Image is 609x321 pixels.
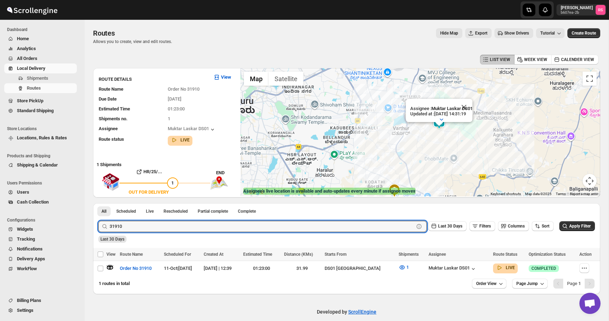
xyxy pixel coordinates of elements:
span: Due Date [99,96,117,102]
span: CALENDER VIEW [561,57,594,62]
span: Analytics [17,46,36,51]
span: Last 30 Days [438,224,462,229]
button: Tracking [4,234,77,244]
button: Home [4,34,77,44]
button: Muktar Laskar DS01 [429,265,477,272]
img: trip_end.png [210,176,228,190]
button: WorkFlow [4,264,77,274]
button: Last 30 Days [428,221,467,231]
button: Map camera controls [583,174,597,188]
button: Order No 31910 [116,263,156,274]
button: Filters [469,221,495,231]
div: Open chat [579,293,601,314]
button: Toggle fullscreen view [583,72,597,86]
span: Optimization Status [529,252,566,257]
img: shop.svg [102,168,119,196]
p: Assignee : [410,106,472,111]
span: Scheduled [116,208,136,214]
span: Route Status [493,252,517,257]
b: 1 [578,281,581,286]
span: Rescheduled [164,208,188,214]
p: [PERSON_NAME] [561,5,593,11]
span: Show Drivers [504,30,529,36]
span: Route status [99,137,124,142]
button: Shipping & Calendar [4,160,77,170]
button: Routes [4,83,77,93]
text: RS [598,8,603,12]
div: DS01 [GEOGRAPHIC_DATA] [325,265,394,272]
button: User menu [556,4,606,16]
nav: Pagination [553,279,595,289]
span: Routes [27,85,41,91]
input: Press enter after typing | Search Eg. Order No 31910 [110,221,414,232]
span: Romil Seth [596,5,605,15]
span: WEEK VIEW [524,57,547,62]
span: Home [17,36,29,41]
button: Create Route [567,28,600,38]
span: Sort [542,224,549,229]
button: All Orders [4,54,77,63]
span: Route Name [99,86,123,92]
button: Users [4,187,77,197]
span: COMPLETED [531,266,556,271]
button: Settings [4,305,77,315]
span: Dashboard [7,27,80,32]
span: Locations, Rules & Rates [17,135,67,140]
div: END [216,169,237,176]
span: 1 routes in total [99,281,130,286]
a: ScrollEngine [348,309,376,315]
button: Close [455,99,472,116]
button: LIVE [171,137,190,144]
span: Shipping & Calendar [17,162,58,168]
span: 1 [406,265,409,270]
button: Analytics [4,44,77,54]
span: Cash Collection [17,199,49,205]
span: Shipments [399,252,419,257]
span: Widgets [17,226,33,232]
b: 1 Shipments [93,158,122,167]
span: Distance (KMs) [284,252,313,257]
button: Delivery Apps [4,254,77,264]
button: Locations, Rules & Rates [4,133,77,143]
span: WorkFlow [17,266,37,271]
span: Local Delivery [17,66,45,71]
b: HR/25/... [143,169,162,174]
span: Shipments [27,75,48,81]
a: Report a map error [570,192,598,196]
button: Columns [498,221,529,231]
button: Tutorial [536,28,565,38]
span: Routes [93,29,115,37]
h3: ROUTE DETAILS [99,76,208,83]
span: Complete [238,208,256,214]
span: LIST VIEW [490,57,510,62]
button: Show Drivers [494,28,533,38]
span: Create Route [572,30,596,36]
button: Notifications [4,244,77,254]
a: Open this area in Google Maps (opens a new window) [242,187,265,196]
button: Map action label [436,28,462,38]
p: Updated at : [DATE] 14:31:19 [410,111,472,116]
button: Show satellite imagery [269,72,303,86]
img: Google [242,187,265,196]
span: Products and Shipping [7,153,80,159]
span: Users Permissions [7,180,80,186]
span: Store PickUp [17,98,43,103]
span: View [106,252,116,257]
button: HR/25/... [119,166,178,177]
span: Tutorial [540,31,555,36]
span: Map data ©2025 [525,192,552,196]
button: Billing Plans [4,296,77,305]
button: Apply Filter [559,221,595,231]
span: Order No 31910 [120,265,152,272]
div: [DATE] | 12:39 [204,265,239,272]
span: Page [567,281,581,286]
span: Order View [476,281,497,286]
span: Route Name [120,252,143,257]
b: Muktar Laskar DS01 [431,106,472,111]
button: Muktar Laskar DS01 [168,126,216,133]
button: Sort [532,221,554,231]
b: LIVE [180,138,190,143]
button: WEEK VIEW [514,55,552,65]
b: LIVE [506,265,515,270]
